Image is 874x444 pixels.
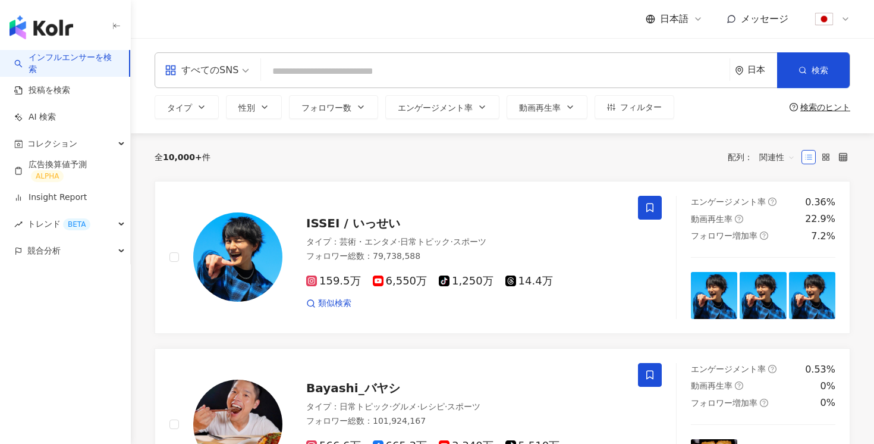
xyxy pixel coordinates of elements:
a: 広告換算値予測ALPHA [14,159,121,183]
span: question-circle [790,103,798,111]
div: 配列： [728,148,801,167]
div: 7.2% [811,230,835,243]
span: エンゲージメント率 [398,103,473,112]
div: フォロワー総数 ： 101,924,167 [306,415,624,427]
span: 日常トピック [400,237,450,246]
a: 投稿を検索 [14,85,70,96]
span: 動画再生率 [691,381,732,390]
span: 159.5万 [306,275,361,287]
span: メッセージ [741,13,788,24]
img: post-image [691,272,737,318]
span: environment [735,66,744,75]
span: トレンド [27,211,90,237]
span: 性別 [238,103,255,112]
button: エンゲージメント率 [385,95,499,119]
span: question-circle [760,399,768,407]
span: 動画再生率 [691,214,732,224]
button: タイプ [155,95,219,119]
div: 0% [820,380,835,393]
span: エンゲージメント率 [691,197,766,207]
button: 検索 [777,52,850,88]
img: flag-Japan-800x800.png [813,8,835,30]
span: question-circle [768,198,776,206]
div: タイプ ： [306,236,624,248]
span: question-circle [735,382,743,390]
span: rise [14,220,23,229]
div: タイプ ： [306,401,624,413]
div: 検索のヒント [800,102,850,112]
span: フォロワー数 [301,103,351,112]
a: Insight Report [14,192,87,204]
div: 0.53% [805,363,835,376]
div: 0% [820,396,835,409]
span: 動画再生率 [519,103,561,112]
span: 関連性 [759,148,795,167]
a: KOL AvatarISSEI / いっせいタイプ：芸術・エンタメ·日常トピック·スポーツフォロワー総数：79,738,588159.5万6,550万1,250万14.4万類似検索エンゲージメン... [155,181,850,334]
button: 性別 [226,95,282,119]
span: フィルター [620,102,662,112]
a: searchインフルエンサーを検索 [14,52,120,75]
span: スポーツ [453,237,486,246]
div: すべてのSNS [165,61,238,80]
span: 日本語 [660,12,688,26]
span: question-circle [760,232,768,240]
div: 22.9% [805,212,835,226]
span: 日常トピック [339,402,389,411]
span: 競合分析 [27,237,61,264]
span: タイプ [167,103,192,112]
span: · [398,237,400,246]
div: 0.36% [805,196,835,209]
img: post-image [789,272,835,318]
span: フォロワー増加率 [691,398,757,408]
span: レシピ [420,402,445,411]
span: 類似検索 [318,298,351,309]
button: 動画再生率 [507,95,587,119]
span: 芸術・エンタメ [339,237,398,246]
button: フィルター [595,95,674,119]
img: post-image [740,272,786,318]
span: · [389,402,392,411]
span: 1,250万 [439,275,493,287]
div: BETA [63,218,90,230]
span: Bayashi_バヤシ [306,381,400,395]
img: logo [10,15,73,39]
span: · [417,402,419,411]
span: question-circle [768,365,776,373]
span: コレクション [27,130,77,157]
div: フォロワー総数 ： 79,738,588 [306,251,624,262]
span: 14.4万 [505,275,553,287]
button: フォロワー数 [289,95,378,119]
span: question-circle [735,215,743,223]
span: · [445,402,447,411]
div: 全 件 [155,152,210,162]
span: · [450,237,452,246]
a: 類似検索 [306,298,351,309]
a: AI 検索 [14,111,56,123]
div: 日本 [747,65,777,75]
span: エンゲージメント率 [691,364,766,374]
span: appstore [165,64,177,76]
span: 10,000+ [163,152,202,162]
span: 6,550万 [373,275,427,287]
img: KOL Avatar [193,212,282,302]
span: ISSEI / いっせい [306,216,400,230]
span: 検索 [812,65,828,75]
span: グルメ [392,402,417,411]
span: スポーツ [447,402,480,411]
span: フォロワー増加率 [691,231,757,240]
